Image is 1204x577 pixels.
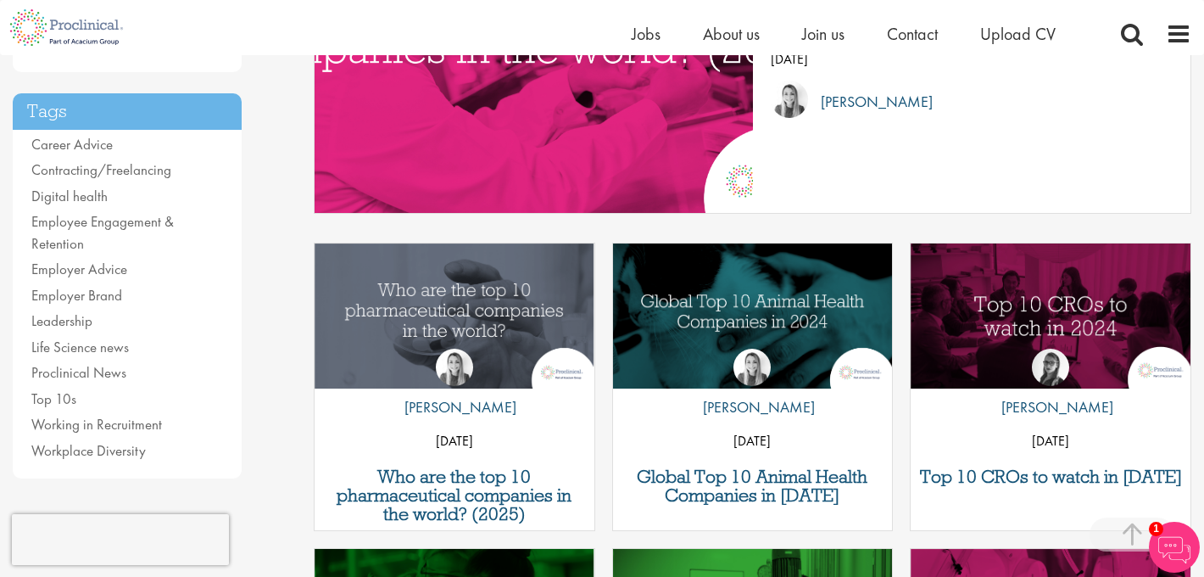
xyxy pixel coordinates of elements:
a: Join us [802,23,844,45]
a: Digital health [31,187,108,205]
a: Global Top 10 Animal Health Companies in [DATE] [622,468,884,505]
p: [PERSON_NAME] [808,89,933,115]
img: Theodora Savlovschi - Wicks [1032,349,1069,386]
a: Contracting/Freelancing [31,160,171,179]
p: [DATE] [315,429,594,454]
p: [DATE] [911,429,1190,454]
a: Employee Engagement & Retention [31,212,174,253]
img: Top 10 CROs to watch in 2024 [911,244,1190,389]
a: Working in Recruitment [31,415,162,434]
a: Employer Brand [31,286,122,305]
a: Workplace Diversity [31,441,146,460]
a: Hannah Burke [PERSON_NAME] [690,349,815,429]
a: Life Science news [31,338,129,356]
a: Leadership [31,311,92,330]
a: Upload CV [980,23,1056,45]
p: [PERSON_NAME] [989,395,1113,420]
img: Chatbot [1149,522,1200,573]
p: [PERSON_NAME] [690,395,815,420]
span: 1 [1149,522,1163,536]
img: Global Top 10 Animal Health Companies in 2024 [613,244,893,389]
p: [PERSON_NAME] [392,395,516,420]
a: About us [703,23,760,45]
a: Link to a post [911,244,1190,394]
a: Hannah Burke [PERSON_NAME] [771,81,1173,123]
a: Contact [887,23,938,45]
a: Who are the top 10 pharmaceutical companies in the world? (2025) [323,468,586,524]
a: Employer Advice [31,260,127,278]
img: Top 10 pharmaceutical companies in the world 2025 [315,244,594,389]
a: Hannah Burke [PERSON_NAME] [392,349,516,429]
p: [DATE] [771,47,1173,72]
p: [DATE] [613,429,893,454]
a: Proclinical News [31,363,126,382]
a: Theodora Savlovschi - Wicks [PERSON_NAME] [989,349,1113,429]
img: Hannah Burke [771,81,808,118]
a: Top 10s [31,389,76,408]
img: Hannah Burke [733,349,771,386]
a: Jobs [632,23,661,45]
a: Link to a post [613,244,893,394]
a: Top 10 CROs to watch in [DATE] [919,468,1182,486]
img: Hannah Burke [436,349,473,386]
a: Career Advice [31,135,113,154]
h3: Tags [13,93,242,130]
a: Link to a post [315,244,594,394]
iframe: reCAPTCHA [12,514,229,565]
